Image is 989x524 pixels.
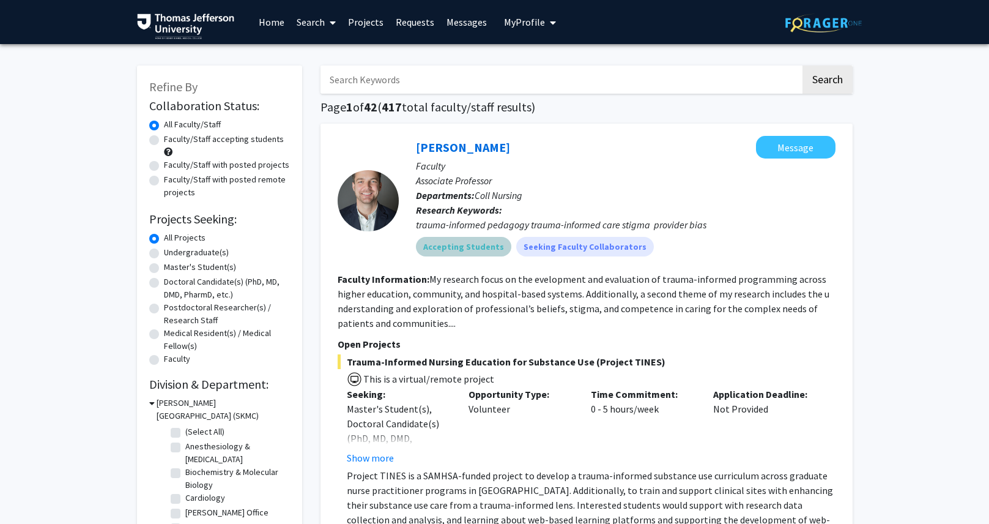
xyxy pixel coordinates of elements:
[713,387,817,402] p: Application Deadline:
[440,1,493,43] a: Messages
[582,387,704,465] div: 0 - 5 hours/week
[9,469,52,515] iframe: Chat
[185,506,269,519] label: [PERSON_NAME] Office
[164,261,236,274] label: Master's Student(s)
[253,1,291,43] a: Home
[320,65,801,94] input: Search Keywords
[416,159,835,173] p: Faculty
[157,397,290,422] h3: [PERSON_NAME][GEOGRAPHIC_DATA] (SKMC)
[802,65,853,94] button: Search
[390,1,440,43] a: Requests
[149,99,290,113] h2: Collaboration Status:
[459,387,582,465] div: Volunteer
[149,377,290,392] h2: Division & Department:
[469,387,572,402] p: Opportunity Type:
[164,133,284,146] label: Faculty/Staff accepting students
[338,273,429,285] b: Faculty Information:
[164,275,290,301] label: Doctoral Candidate(s) (PhD, MD, DMD, PharmD, etc.)
[785,13,862,32] img: ForagerOne Logo
[185,492,225,504] label: Cardiology
[291,1,342,43] a: Search
[338,273,829,329] fg-read-more: My research focus on the evelopment and evaluation of trauma-informed programming across higher e...
[149,212,290,226] h2: Projects Seeking:
[475,189,522,201] span: Coll Nursing
[338,337,835,351] p: Open Projects
[320,100,853,114] h1: Page of ( total faculty/staff results)
[149,79,198,94] span: Refine By
[338,354,835,369] span: Trauma-Informed Nursing Education for Substance Use (Project TINES)
[164,246,229,259] label: Undergraduate(s)
[164,231,206,244] label: All Projects
[347,451,394,465] button: Show more
[704,387,826,465] div: Not Provided
[164,327,290,353] label: Medical Resident(s) / Medical Fellow(s)
[416,237,511,256] mat-chip: Accepting Students
[347,387,451,402] p: Seeking:
[164,301,290,327] label: Postdoctoral Researcher(s) / Research Staff
[382,99,402,114] span: 417
[364,99,377,114] span: 42
[591,387,695,402] p: Time Commitment:
[346,99,353,114] span: 1
[137,13,235,39] img: Thomas Jefferson University Logo
[416,173,835,188] p: Associate Professor
[504,16,545,28] span: My Profile
[756,136,835,159] button: Message Stephen DiDonato
[164,159,289,171] label: Faculty/Staff with posted projects
[185,466,287,492] label: Biochemistry & Molecular Biology
[416,217,835,232] div: trauma-informed pedagogy trauma-informed care stigma provider bias
[164,173,290,199] label: Faculty/Staff with posted remote projects
[185,425,224,438] label: (Select All)
[342,1,390,43] a: Projects
[416,204,502,216] b: Research Keywords:
[185,440,287,466] label: Anesthesiology & [MEDICAL_DATA]
[164,118,221,131] label: All Faculty/Staff
[416,140,510,155] a: [PERSON_NAME]
[347,402,451,460] div: Master's Student(s), Doctoral Candidate(s) (PhD, MD, DMD, PharmD, etc.)
[516,237,654,256] mat-chip: Seeking Faculty Collaborators
[416,189,475,201] b: Departments:
[362,373,494,385] span: This is a virtual/remote project
[164,353,190,365] label: Faculty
